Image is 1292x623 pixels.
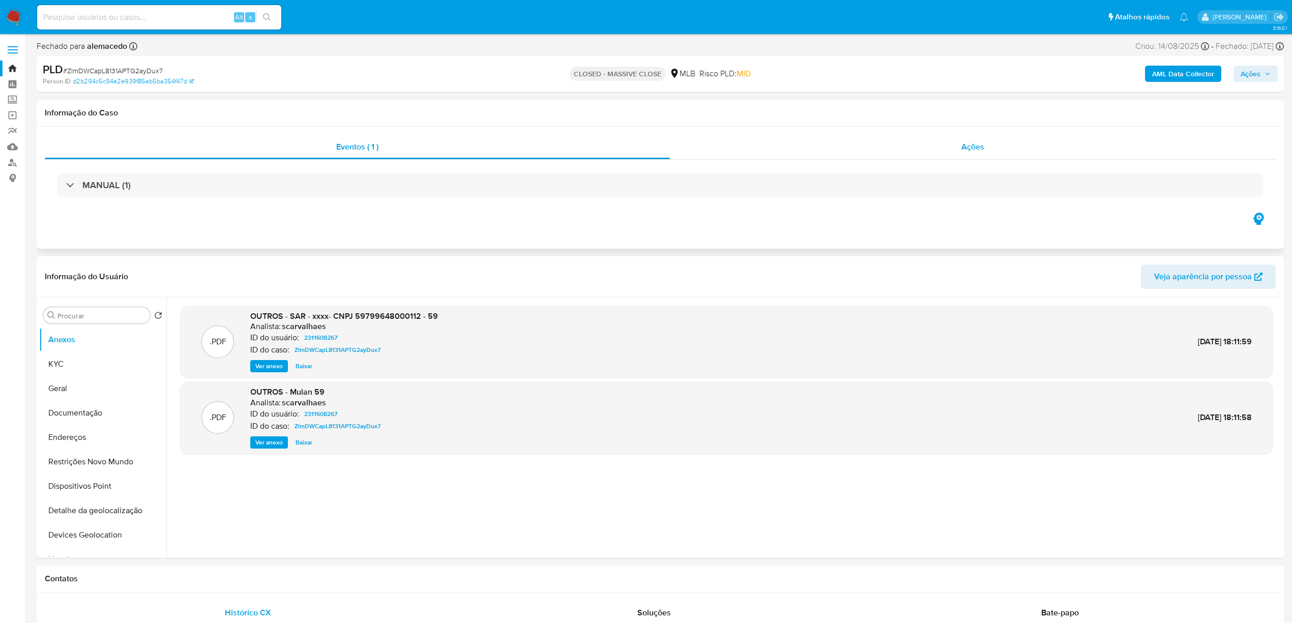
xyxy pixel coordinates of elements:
[1180,13,1188,21] a: Notificações
[250,386,325,398] span: OUTROS - Mulan 59
[250,421,289,431] p: ID do caso:
[39,425,166,450] button: Endereços
[250,345,289,355] p: ID do caso:
[250,310,438,322] span: OUTROS - SAR - xxxx- CNPJ 59799648000112 - 59
[255,361,283,371] span: Ver anexo
[737,68,751,79] span: MID
[1198,411,1252,423] span: [DATE] 18:11:58
[1211,41,1214,52] span: -
[45,108,1276,118] h1: Informação do Caso
[37,41,127,52] span: Fechado para
[699,68,751,79] span: Risco PLD:
[1152,66,1214,82] b: AML Data Collector
[1213,12,1270,22] p: weverton.gomes@mercadopago.com.br
[39,352,166,376] button: KYC
[250,360,288,372] button: Ver anexo
[336,141,378,153] span: Eventos ( 1 )
[1135,41,1209,52] div: Criou: 14/08/2025
[39,401,166,425] button: Documentação
[82,180,131,191] h3: MANUAL (1)
[1198,336,1252,347] span: [DATE] 18:11:59
[290,360,317,372] button: Baixar
[1274,12,1284,22] a: Sair
[154,311,162,322] button: Retornar ao pedido padrão
[295,420,380,432] span: ZlmDWCapL8131APTG2ayDux7
[304,408,337,420] span: 2311608267
[1115,12,1169,22] span: Atalhos rápidos
[57,311,146,320] input: Procurar
[39,547,166,572] button: Lista Interna
[296,361,312,371] span: Baixar
[39,474,166,498] button: Dispositivos Point
[249,12,252,22] span: s
[45,574,1276,584] h1: Contatos
[225,607,271,618] span: Histórico CX
[250,398,281,408] p: Analista:
[250,321,281,332] p: Analista:
[1141,264,1276,289] button: Veja aparência por pessoa
[570,67,665,81] p: CLOSED - MASSIVE CLOSE
[1154,264,1252,289] span: Veja aparência por pessoa
[255,437,283,448] span: Ver anexo
[210,412,226,423] p: .PDF
[1234,66,1278,82] button: Ações
[210,336,226,347] p: .PDF
[45,272,128,282] h1: Informação do Usuário
[39,376,166,401] button: Geral
[47,311,55,319] button: Procurar
[961,141,984,153] span: Ações
[637,607,671,618] span: Soluções
[300,408,341,420] a: 2311608267
[250,333,299,343] p: ID do usuário:
[282,398,326,408] h6: scarvalhaes
[256,10,277,24] button: search-icon
[73,77,194,86] a: d2b294c5c94e2e939f85eb5ba354f47d
[39,498,166,523] button: Detalhe da geolocalização
[290,420,385,432] a: ZlmDWCapL8131APTG2ayDux7
[39,450,166,474] button: Restrições Novo Mundo
[669,68,695,79] div: MLB
[296,437,312,448] span: Baixar
[300,332,341,344] a: 2311608267
[63,66,163,76] span: # ZlmDWCapL8131APTG2ayDux7
[43,61,63,77] b: PLD
[295,344,380,356] span: ZlmDWCapL8131APTG2ayDux7
[1145,66,1221,82] button: AML Data Collector
[1241,66,1260,82] span: Ações
[37,11,281,24] input: Pesquise usuários ou casos...
[290,436,317,449] button: Baixar
[85,40,127,52] b: alemacedo
[43,77,71,86] b: Person ID
[39,523,166,547] button: Devices Geolocation
[57,173,1264,197] div: MANUAL (1)
[304,332,337,344] span: 2311608267
[1216,41,1284,52] div: Fechado: [DATE]
[250,436,288,449] button: Ver anexo
[39,328,166,352] button: Anexos
[290,344,385,356] a: ZlmDWCapL8131APTG2ayDux7
[250,409,299,419] p: ID do usuário:
[282,321,326,332] h6: scarvalhaes
[1041,607,1079,618] span: Bate-papo
[235,12,243,22] span: Alt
